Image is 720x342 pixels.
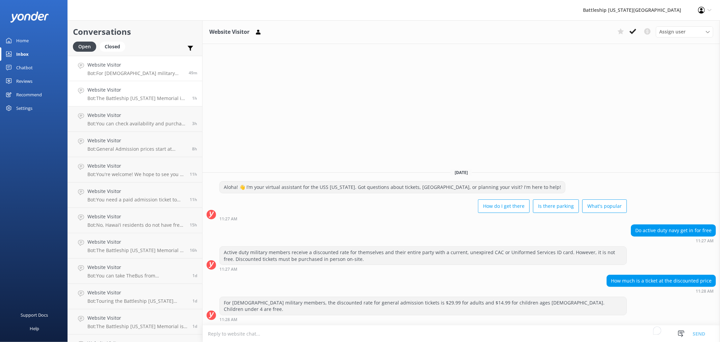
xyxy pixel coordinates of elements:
a: Closed [100,43,129,50]
div: Oct 10 2025 11:27am (UTC -10:00) Pacific/Honolulu [631,238,716,243]
button: Is there parking [533,199,579,213]
span: Oct 09 2025 09:43am (UTC -10:00) Pacific/Honolulu [192,273,197,278]
p: Bot: The Battleship [US_STATE] Memorial is open daily from 8:00 a.m. to 4:00 p.m., with the last ... [87,323,187,329]
p: Bot: General Admission prices start at $39.99 for adults (13+) and $19.99 for children (ages [DEM... [87,146,187,152]
a: Website VisitorBot:The Battleship [US_STATE] Memorial is open daily from 8:00 a.m. to 4:00 p.m., ... [68,309,202,335]
p: Bot: The Battleship [US_STATE] Memorial is located on an active U.S. Navy base and can be accesse... [87,247,185,253]
textarea: To enrich screen reader interactions, please activate Accessibility in Grammarly extension settings [203,325,720,342]
a: Website VisitorBot:General Admission prices start at $39.99 for adults (13+) and $19.99 for child... [68,132,202,157]
h4: Website Visitor [87,238,185,246]
h4: Website Visitor [87,112,187,119]
h4: Website Visitor [87,314,187,322]
div: Do active duty navy get in for free [631,225,716,236]
span: Oct 09 2025 08:53pm (UTC -10:00) Pacific/Honolulu [190,222,197,228]
a: Website VisitorBot:You can take TheBus from [GEOGRAPHIC_DATA] to the [GEOGRAPHIC_DATA], which is ... [68,259,202,284]
h4: Website Visitor [87,61,184,69]
div: Oct 10 2025 11:28am (UTC -10:00) Pacific/Honolulu [607,289,716,293]
strong: 11:27 AM [219,267,237,271]
div: For [DEMOGRAPHIC_DATA] military members, the discounted rate for general admission tickets is $29... [220,297,626,315]
h4: Website Visitor [87,86,187,94]
button: What's popular [582,199,627,213]
div: Support Docs [21,308,48,322]
a: Website VisitorBot:Touring the Battleship [US_STATE] Memorial typically takes 1.5 to 2 hours. You... [68,284,202,309]
button: How do I get there [478,199,530,213]
a: Website VisitorBot:You can check availability and purchase tickets at [URL][DOMAIN_NAME].3h [68,106,202,132]
span: [DATE] [451,170,472,175]
p: Bot: You're welcome! We hope to see you at [GEOGRAPHIC_DATA][US_STATE] soon! [87,171,185,177]
div: Help [30,322,39,335]
h4: Website Visitor [87,162,185,170]
div: Active duty military members receive a discounted rate for themselves and their entire party with... [220,247,626,265]
p: Bot: For [DEMOGRAPHIC_DATA] military members, the discounted rate for general admission tickets i... [87,70,184,76]
strong: 11:28 AM [696,289,714,293]
a: Website VisitorBot:No, Hawai‘i residents do not have free admission, but they do receive a discou... [68,208,202,233]
a: Website VisitorBot:For [DEMOGRAPHIC_DATA] military members, the discounted rate for general admis... [68,56,202,81]
div: Oct 10 2025 11:27am (UTC -10:00) Pacific/Honolulu [219,216,627,221]
h3: Website Visitor [209,28,249,36]
strong: 11:28 AM [219,318,237,322]
p: Bot: You can check availability and purchase tickets at [URL][DOMAIN_NAME]. [87,121,187,127]
a: Open [73,43,100,50]
span: Oct 09 2025 08:12pm (UTC -10:00) Pacific/Honolulu [190,247,197,253]
img: yonder-white-logo.png [10,11,49,23]
div: Chatbot [16,61,33,74]
p: Bot: You can take TheBus from [GEOGRAPHIC_DATA] to the [GEOGRAPHIC_DATA], which is accessible by ... [87,273,187,279]
a: Website VisitorBot:The Battleship [US_STATE] Memorial is open daily from 8:00 a.m. to 4:00 p.m., ... [68,81,202,106]
p: Bot: No, Hawai‘i residents do not have free admission, but they do receive a discounted rate for ... [87,222,185,228]
span: Assign user [659,28,686,35]
span: Oct 08 2025 09:32pm (UTC -10:00) Pacific/Honolulu [192,323,197,329]
span: Oct 10 2025 10:22am (UTC -10:00) Pacific/Honolulu [192,95,197,101]
div: Home [16,34,29,47]
span: Oct 10 2025 09:13am (UTC -10:00) Pacific/Honolulu [192,121,197,126]
h4: Website Visitor [87,213,185,220]
div: How much is a ticket at the discounted price [607,275,716,287]
p: Bot: The Battleship [US_STATE] Memorial is open daily from 8:00 a.m. to 4:00 p.m., with the last ... [87,95,187,101]
div: Oct 10 2025 11:28am (UTC -10:00) Pacific/Honolulu [219,317,627,322]
span: Oct 10 2025 12:18am (UTC -10:00) Pacific/Honolulu [190,197,197,202]
a: Website VisitorBot:The Battleship [US_STATE] Memorial is located on an active U.S. Navy base and ... [68,233,202,259]
h4: Website Visitor [87,137,187,144]
div: Assign User [656,26,713,37]
a: Website VisitorBot:You need a paid admission ticket to board and tour the Battleship [US_STATE]. ... [68,182,202,208]
h4: Website Visitor [87,188,185,195]
p: Bot: You need a paid admission ticket to board and tour the Battleship [US_STATE]. However, ticke... [87,197,185,203]
span: Oct 10 2025 04:15am (UTC -10:00) Pacific/Honolulu [192,146,197,152]
h4: Website Visitor [87,264,187,271]
div: Reviews [16,74,32,88]
a: Website VisitorBot:You're welcome! We hope to see you at [GEOGRAPHIC_DATA][US_STATE] soon!11h [68,157,202,182]
span: Oct 10 2025 12:41am (UTC -10:00) Pacific/Honolulu [190,171,197,177]
h4: Website Visitor [87,289,187,296]
div: Recommend [16,88,42,101]
h2: Conversations [73,25,197,38]
p: Bot: Touring the Battleship [US_STATE] Memorial typically takes 1.5 to 2 hours. You can join a fr... [87,298,187,304]
div: Closed [100,42,125,52]
div: Oct 10 2025 11:27am (UTC -10:00) Pacific/Honolulu [219,267,627,271]
div: Settings [16,101,32,115]
strong: 11:27 AM [696,239,714,243]
div: Aloha! 👋 I’m your virtual assistant for the USS [US_STATE]. Got questions about tickets, [GEOGRAP... [220,181,565,193]
div: Open [73,42,96,52]
strong: 11:27 AM [219,217,237,221]
div: Inbox [16,47,29,61]
span: Oct 08 2025 09:33pm (UTC -10:00) Pacific/Honolulu [192,298,197,304]
span: Oct 10 2025 11:28am (UTC -10:00) Pacific/Honolulu [189,70,197,76]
